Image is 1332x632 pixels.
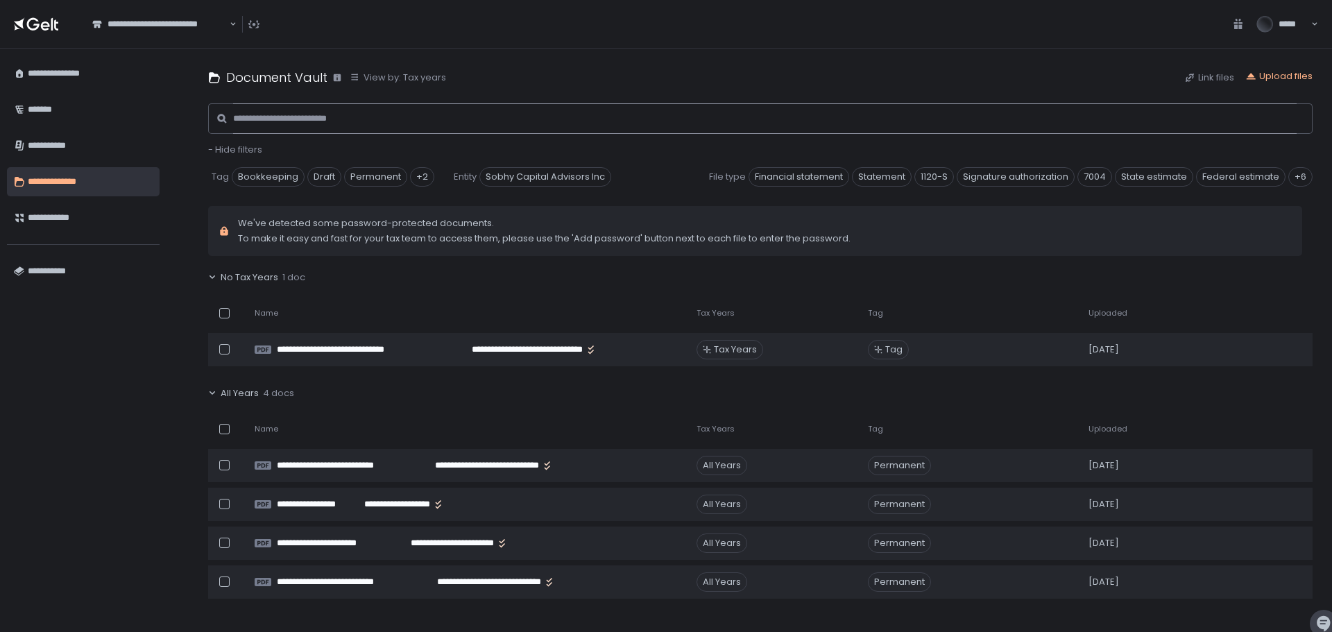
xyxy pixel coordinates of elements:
[228,17,228,31] input: Search for option
[697,308,735,318] span: Tax Years
[255,308,278,318] span: Name
[868,456,931,475] span: Permanent
[885,343,903,356] span: Tag
[307,167,341,187] span: Draft
[208,144,262,156] button: - Hide filters
[868,424,883,434] span: Tag
[1088,576,1119,588] span: [DATE]
[914,167,954,187] span: 1120-S
[1245,70,1313,83] button: Upload files
[1088,537,1119,549] span: [DATE]
[1088,308,1127,318] span: Uploaded
[454,171,477,183] span: Entity
[255,424,278,434] span: Name
[868,533,931,553] span: Permanent
[697,533,747,553] div: All Years
[1088,459,1119,472] span: [DATE]
[868,495,931,514] span: Permanent
[221,387,259,400] span: All Years
[1115,167,1193,187] span: State estimate
[868,572,931,592] span: Permanent
[83,10,237,39] div: Search for option
[350,71,446,84] button: View by: Tax years
[1196,167,1286,187] span: Federal estimate
[1088,424,1127,434] span: Uploaded
[852,167,912,187] span: Statement
[238,232,851,245] span: To make it easy and fast for your tax team to access them, please use the 'Add password' button n...
[1288,167,1313,187] div: +6
[697,456,747,475] div: All Years
[697,424,735,434] span: Tax Years
[749,167,849,187] span: Financial statement
[221,271,278,284] span: No Tax Years
[714,343,757,356] span: Tax Years
[344,167,407,187] span: Permanent
[868,308,883,318] span: Tag
[410,167,434,187] div: +2
[957,167,1075,187] span: Signature authorization
[479,167,611,187] span: Sobhy Capital Advisors Inc
[232,167,305,187] span: Bookkeeping
[1088,343,1119,356] span: [DATE]
[1088,498,1119,511] span: [DATE]
[263,387,294,400] span: 4 docs
[709,171,746,183] span: File type
[212,171,229,183] span: Tag
[226,68,327,87] h1: Document Vault
[208,143,262,156] span: - Hide filters
[238,217,851,230] span: We've detected some password-protected documents.
[282,271,305,284] span: 1 doc
[1184,71,1234,84] button: Link files
[1077,167,1112,187] span: 7004
[697,495,747,514] div: All Years
[697,572,747,592] div: All Years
